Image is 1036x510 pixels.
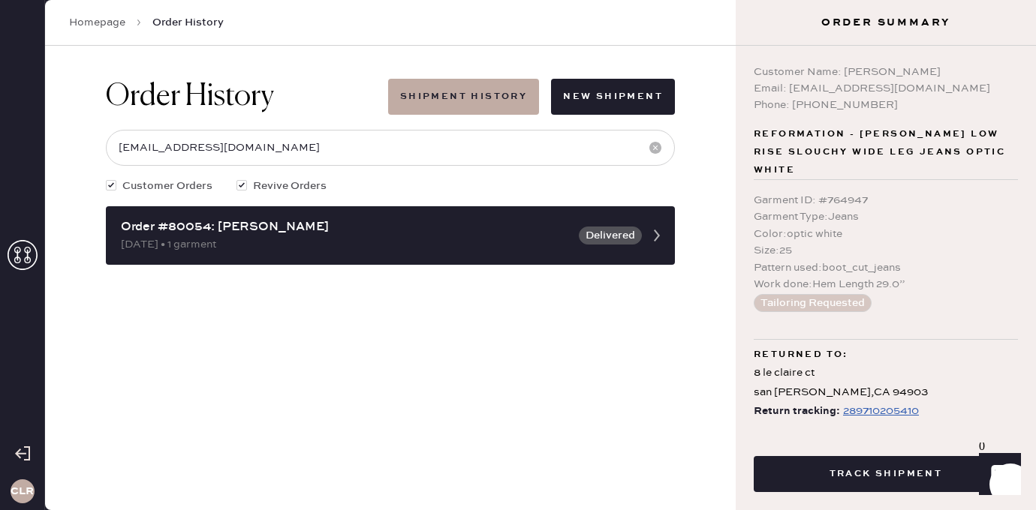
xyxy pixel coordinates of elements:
div: Size : 25 [754,242,1018,259]
button: Delivered [579,226,642,244]
button: New Shipment [551,79,675,115]
div: Email: [EMAIL_ADDRESS][DOMAIN_NAME] [754,80,1018,97]
h1: Order History [106,79,274,115]
div: Pattern used : boot_cut_jeans [754,259,1018,276]
h3: CLR [11,486,34,496]
div: Color : optic white [754,226,1018,242]
a: Homepage [69,15,125,30]
div: Phone: [PHONE_NUMBER] [754,97,1018,113]
div: Garment Type : Jeans [754,208,1018,225]
a: Track Shipment [754,466,1018,480]
div: 8 le claire ct san [PERSON_NAME] , CA 94903 [754,364,1018,401]
span: Return tracking: [754,402,840,421]
div: Work done : Hem Length 29.0” [754,276,1018,292]
div: [DATE] • 1 garment [121,236,570,253]
a: 289710205410 [840,402,919,421]
h3: Order Summary [736,15,1036,30]
input: Search by order number, customer name, email or phone number [106,130,675,166]
span: Order History [152,15,224,30]
button: Tailoring Requested [754,294,872,312]
div: Order #80054: [PERSON_NAME] [121,218,570,236]
div: https://www.fedex.com/apps/fedextrack/?tracknumbers=289710205410&cntry_code=US [843,402,919,420]
button: Track Shipment [754,456,1018,492]
iframe: Front Chat [965,442,1029,507]
div: Customer Name: [PERSON_NAME] [754,64,1018,80]
button: Shipment History [388,79,539,115]
span: Customer Orders [122,178,212,194]
span: Returned to: [754,346,848,364]
span: Revive Orders [253,178,327,194]
div: Garment ID : # 764947 [754,192,1018,208]
span: Reformation - [PERSON_NAME] Low Rise Slouchy Wide Leg Jeans optic white [754,125,1018,179]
